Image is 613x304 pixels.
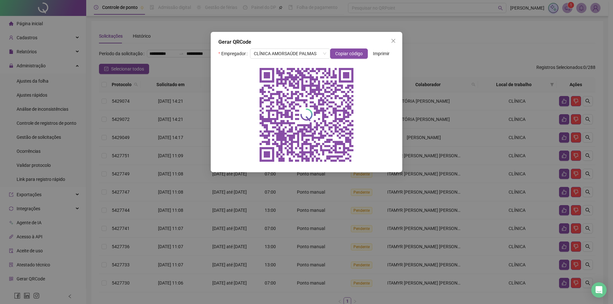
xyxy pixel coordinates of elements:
span: CLÍNICA AMORSAÚDE PALMAS [254,49,326,58]
button: Close [388,36,398,46]
div: Open Intercom Messenger [591,282,607,298]
label: Empregador [218,48,250,59]
button: Copiar código [330,48,368,59]
span: Imprimir [373,50,390,57]
div: Gerar QRCode [218,38,395,46]
span: close [391,38,396,43]
img: qrcode do empregador [255,64,358,166]
span: Copiar código [335,50,363,57]
button: Imprimir [368,48,395,59]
